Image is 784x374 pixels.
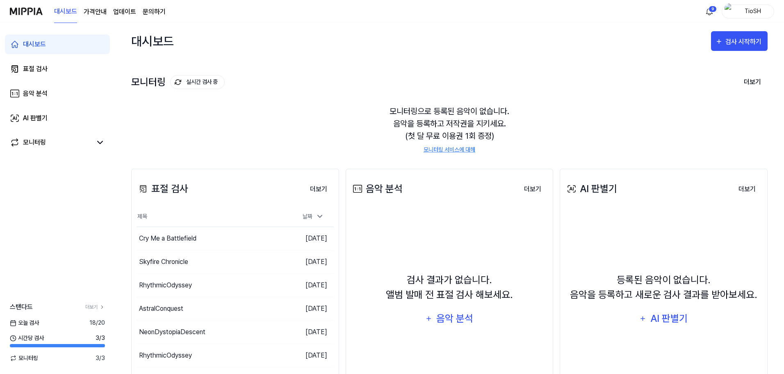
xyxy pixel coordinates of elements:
[649,311,688,326] div: AI 판별기
[725,37,763,47] div: 검사 시작하기
[85,303,105,311] a: 더보기
[285,273,334,297] td: [DATE]
[285,297,334,320] td: [DATE]
[709,6,717,12] div: 9
[139,327,205,337] div: NeonDystopiaDescent
[5,34,110,54] a: 대시보드
[175,79,181,85] img: monitoring Icon
[131,31,174,51] div: 대시보드
[725,3,734,20] img: profile
[23,39,46,49] div: 대시보드
[10,334,44,342] span: 시간당 검사
[113,7,136,17] a: 업데이트
[10,319,39,327] span: 오늘 검사
[131,95,768,164] div: 모니터링으로 등록된 음악이 없습니다. 음악을 등록하고 저작권을 지키세요. (첫 달 무료 이용권 1회 증정)
[23,138,46,147] div: 모니터링
[139,280,192,290] div: RhythmicOdyssey
[96,354,105,363] span: 3 / 3
[5,84,110,103] a: 음악 분석
[424,145,475,154] a: 모니터링 서비스에 대해
[420,309,479,328] button: 음악 분석
[10,354,38,363] span: 모니터링
[23,113,48,123] div: AI 판별기
[711,31,768,51] button: 검사 시작하기
[737,73,768,91] button: 더보기
[299,210,327,223] div: 날짜
[737,7,769,16] div: TioSH
[435,311,474,326] div: 음악 분석
[517,181,548,197] button: 더보기
[570,273,757,302] div: 등록된 음악이 없습니다. 음악을 등록하고 새로운 검사 결과를 받아보세요.
[285,250,334,273] td: [DATE]
[137,181,188,196] div: 표절 검사
[170,75,225,89] button: 실시간 검사 중
[23,89,48,99] div: 음악 분석
[732,181,762,197] button: 더보기
[139,304,183,314] div: AstralConquest
[5,108,110,128] a: AI 판별기
[634,309,693,328] button: AI 판별기
[303,181,334,197] button: 더보기
[139,351,192,360] div: RhythmicOdyssey
[23,64,48,74] div: 표절 검사
[285,320,334,344] td: [DATE]
[722,5,774,18] button: profileTioSH
[89,319,105,327] span: 18 / 20
[96,334,105,342] span: 3 / 3
[139,257,188,267] div: Skyfire Chronicle
[351,181,403,196] div: 음악 분석
[703,5,716,18] button: 알림9
[285,227,334,250] td: [DATE]
[10,138,92,147] a: 모니터링
[54,0,77,23] a: 대시보드
[565,181,617,196] div: AI 판별기
[84,7,107,17] button: 가격안내
[137,207,285,227] th: 제목
[143,7,166,17] a: 문의하기
[131,75,225,89] div: 모니터링
[386,273,513,302] div: 검사 결과가 없습니다. 앨범 발매 전 표절 검사 해보세요.
[139,234,196,243] div: Cry Me a Battlefield
[5,59,110,79] a: 표절 검사
[10,302,33,312] span: 스탠다드
[285,344,334,367] td: [DATE]
[704,7,714,16] img: 알림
